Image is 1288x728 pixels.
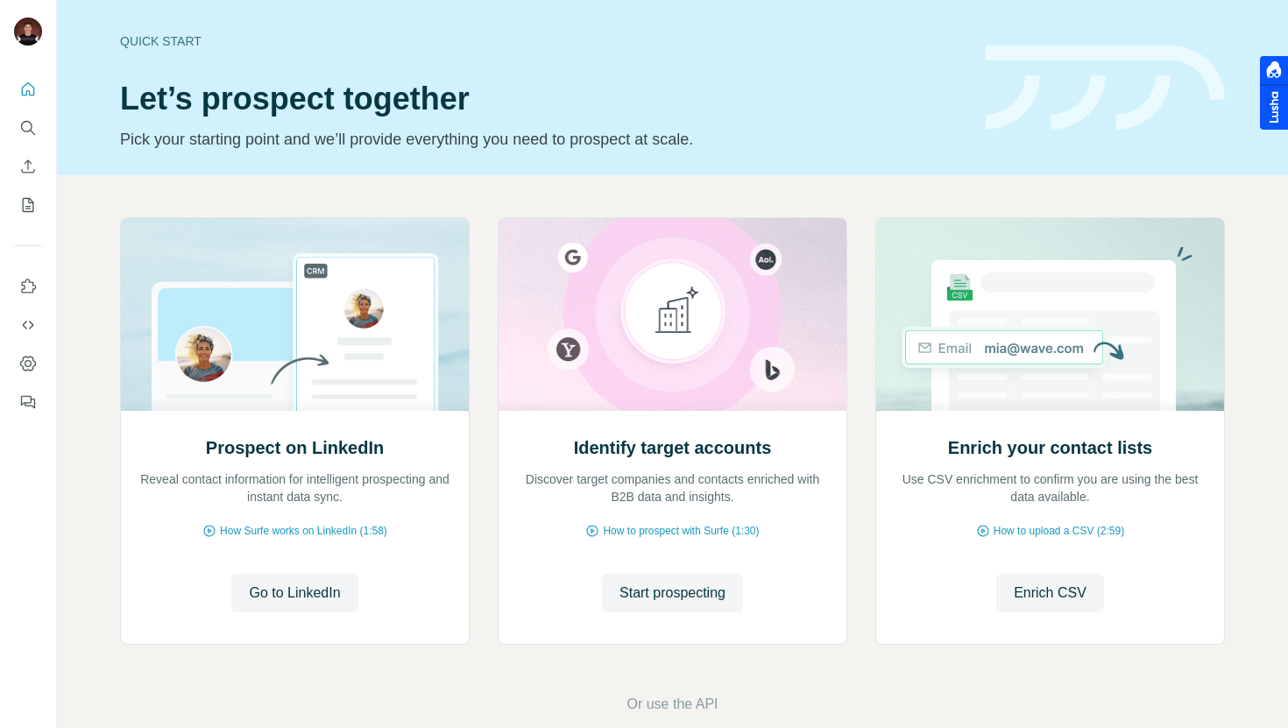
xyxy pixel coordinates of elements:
h2: Prospect on LinkedIn [206,435,384,460]
p: Use CSV enrichment to confirm you are using the best data available. [894,470,1207,505]
span: Go to LinkedIn [249,583,340,604]
h2: Identify target accounts [574,435,772,460]
button: Dashboard [14,348,42,379]
button: Use Surfe API [14,309,42,341]
p: Reveal contact information for intelligent prospecting and instant data sync. [138,470,451,505]
button: Enrich CSV [996,574,1104,612]
img: Enrich your contact lists [875,218,1225,411]
span: How to upload a CSV (2:59) [994,523,1124,539]
img: Avatar [14,18,42,46]
div: Quick start [120,32,965,50]
button: Feedback [14,386,42,418]
button: Search [14,112,42,144]
img: Identify target accounts [498,218,847,411]
span: Enrich CSV [1014,583,1086,604]
button: Enrich CSV [14,151,42,182]
button: Use Surfe on LinkedIn [14,271,42,302]
button: My lists [14,189,42,221]
span: How to prospect with Surfe (1:30) [603,523,759,539]
span: Start prospecting [619,583,725,604]
button: Or use the API [626,694,718,715]
p: Pick your starting point and we’ll provide everything you need to prospect at scale. [120,127,965,152]
p: Discover target companies and contacts enriched with B2B data and insights. [516,470,829,505]
span: How Surfe works on LinkedIn (1:58) [220,523,387,539]
button: Quick start [14,74,42,105]
h1: Let’s prospect together [120,81,965,117]
img: banner [986,46,1225,131]
h2: Enrich your contact lists [948,435,1152,460]
button: Start prospecting [602,574,743,612]
img: Prospect on LinkedIn [120,218,470,411]
button: Go to LinkedIn [231,574,357,612]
